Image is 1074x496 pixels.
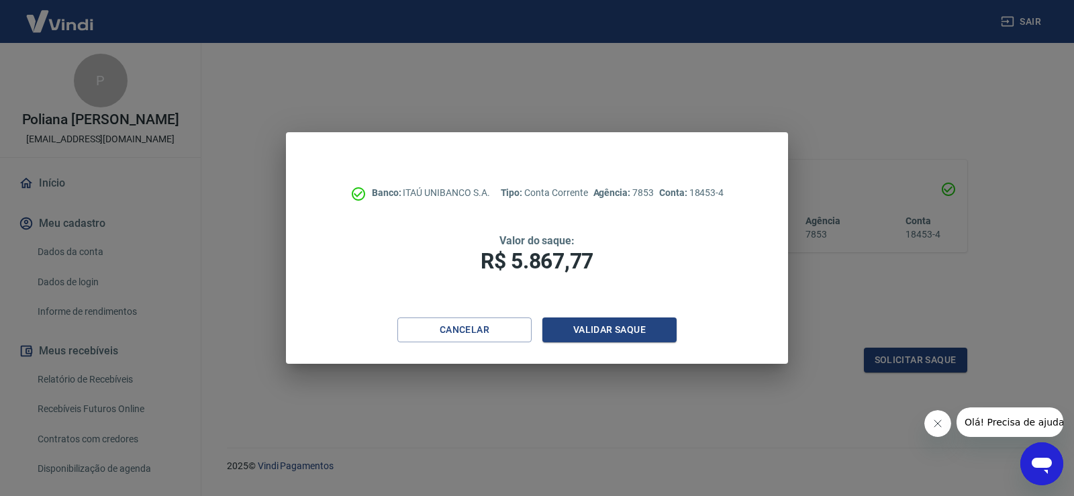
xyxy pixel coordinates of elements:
[501,186,588,200] p: Conta Corrente
[372,187,403,198] span: Banco:
[593,186,654,200] p: 7853
[542,317,677,342] button: Validar saque
[372,186,490,200] p: ITAÚ UNIBANCO S.A.
[397,317,532,342] button: Cancelar
[1020,442,1063,485] iframe: Botão para abrir a janela de mensagens
[8,9,113,20] span: Olá! Precisa de ajuda?
[659,186,724,200] p: 18453-4
[501,187,525,198] span: Tipo:
[499,234,575,247] span: Valor do saque:
[924,410,951,437] iframe: Fechar mensagem
[593,187,633,198] span: Agência:
[957,407,1063,437] iframe: Mensagem da empresa
[481,248,593,274] span: R$ 5.867,77
[659,187,689,198] span: Conta:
